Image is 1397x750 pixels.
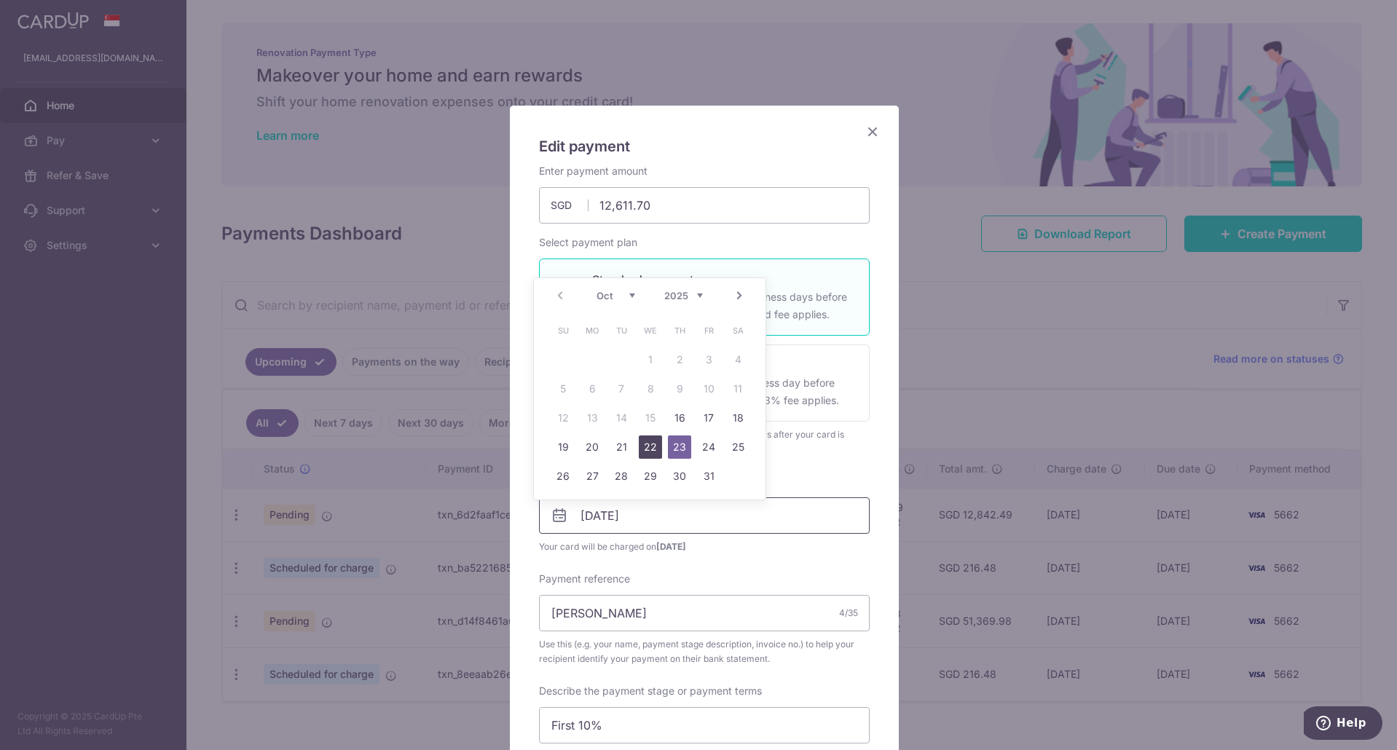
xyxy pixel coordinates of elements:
a: 30 [668,465,691,488]
span: Your card will be charged on [539,540,870,554]
input: 0.00 [539,187,870,224]
p: Standard payment [592,271,851,288]
a: 23 [668,435,691,459]
a: 29 [639,465,662,488]
span: Wednesday [639,319,662,342]
span: Tuesday [610,319,633,342]
iframe: Opens a widget where you can find more information [1304,706,1382,743]
a: 22 [639,435,662,459]
label: Payment reference [539,572,630,586]
a: 20 [581,435,604,459]
a: 24 [697,435,720,459]
a: 25 [726,435,749,459]
input: DD / MM / YYYY [539,497,870,534]
a: 16 [668,406,691,430]
a: 18 [726,406,749,430]
a: Next [731,287,748,304]
div: 4/35 [839,606,858,620]
a: 31 [697,465,720,488]
h5: Edit payment [539,135,870,158]
a: 19 [551,435,575,459]
span: SGD [551,198,589,213]
a: 26 [551,465,575,488]
span: Monday [581,319,604,342]
a: 28 [610,465,633,488]
span: Use this (e.g. your name, payment stage description, invoice no.) to help your recipient identify... [539,637,870,666]
span: Friday [697,319,720,342]
a: 21 [610,435,633,459]
span: Saturday [726,319,749,342]
label: Describe the payment stage or payment terms [539,684,762,698]
span: Sunday [551,319,575,342]
label: Select payment plan [539,235,637,250]
button: Close [864,123,881,141]
a: 17 [697,406,720,430]
span: [DATE] [656,541,686,552]
label: Enter payment amount [539,164,648,178]
span: Thursday [668,319,691,342]
a: 27 [581,465,604,488]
